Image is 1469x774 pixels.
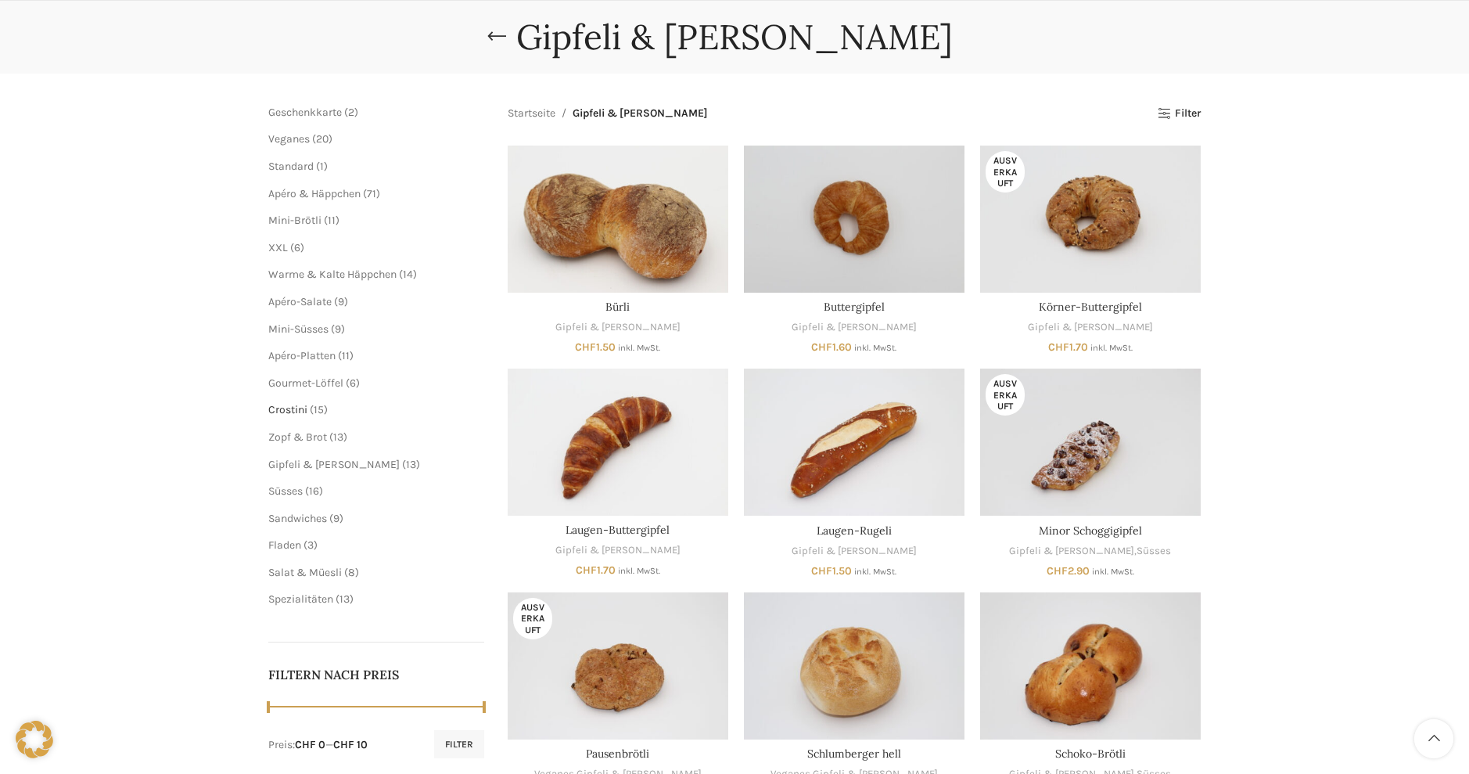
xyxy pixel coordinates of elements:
a: Körner-Buttergipfel [1039,300,1142,314]
span: 15 [314,403,324,416]
span: 14 [403,268,413,281]
small: inkl. MwSt. [854,567,896,577]
a: Laugen-Rugeli [744,369,964,516]
a: Buttergipfel [744,146,964,293]
a: Körner-Buttergipfel [980,146,1201,293]
a: Veganes [268,132,310,146]
bdi: 1.70 [576,563,616,577]
a: Bürli [605,300,630,314]
span: 16 [309,484,319,498]
small: inkl. MwSt. [618,566,660,576]
small: inkl. MwSt. [1092,567,1134,577]
span: 11 [342,349,350,362]
a: Schoko-Brötli [980,592,1201,740]
div: Preis: — [268,737,368,753]
a: Scroll to top button [1414,719,1453,758]
span: CHF [575,340,596,354]
span: 9 [335,322,341,336]
a: Mini-Brötli [268,214,321,227]
small: inkl. MwSt. [1090,343,1133,353]
a: Laugen-Buttergipfel [508,369,728,516]
a: Standard [268,160,314,173]
span: Ausverkauft [986,374,1025,416]
a: Salat & Müesli [268,566,342,579]
span: 9 [338,295,344,308]
h5: Filtern nach Preis [268,666,484,683]
a: Mini-Süsses [268,322,329,336]
span: CHF [1047,564,1068,578]
a: Zopf & Brot [268,430,327,444]
a: Buttergipfel [824,300,885,314]
span: 2 [348,106,354,119]
a: Minor Schoggigipfel [1039,524,1142,538]
a: Go back [477,21,516,52]
a: Süsses [1137,544,1171,559]
span: 3 [307,538,314,552]
span: 20 [316,132,329,146]
span: CHF [576,563,597,577]
a: Fladen [268,538,301,552]
span: Apéro & Häppchen [268,187,361,200]
a: Apéro-Platten [268,349,336,362]
h1: Gipfeli & [PERSON_NAME] [516,16,953,58]
a: Spezialitäten [268,592,333,606]
span: Gipfeli & [PERSON_NAME] [573,105,708,122]
a: XXL [268,241,288,254]
span: 9 [333,512,339,525]
a: Geschenkkarte [268,106,342,119]
a: Apéro-Salate [268,295,332,308]
bdi: 1.50 [575,340,616,354]
span: 1 [320,160,324,173]
span: 8 [348,566,355,579]
a: Filter [1158,107,1201,121]
div: , [980,544,1201,559]
a: Gourmet-Löffel [268,376,343,390]
a: Gipfeli & [PERSON_NAME] [1028,320,1153,335]
span: 13 [333,430,343,444]
a: Warme & Kalte Häppchen [268,268,397,281]
span: CHF [811,340,832,354]
a: Süsses [268,484,303,498]
a: Laugen-Buttergipfel [566,523,670,537]
small: inkl. MwSt. [854,343,896,353]
a: Gipfeli & [PERSON_NAME] [555,320,681,335]
span: 6 [350,376,356,390]
bdi: 1.60 [811,340,852,354]
bdi: 1.50 [811,564,852,578]
a: Pausenbrötli [508,592,728,740]
span: Gipfeli & [PERSON_NAME] [268,458,400,471]
span: Ausverkauft [986,151,1025,193]
bdi: 2.90 [1047,564,1090,578]
a: Minor Schoggigipfel [980,369,1201,516]
span: CHF [1048,340,1069,354]
span: 11 [328,214,336,227]
nav: Breadcrumb [508,105,708,122]
a: Startseite [508,105,555,122]
a: Gipfeli & [PERSON_NAME] [792,544,917,559]
a: Crostini [268,403,307,416]
small: inkl. MwSt. [618,343,660,353]
a: Pausenbrötli [586,747,649,761]
span: CHF 0 [295,738,325,751]
a: Gipfeli & [PERSON_NAME] [792,320,917,335]
span: 13 [406,458,416,471]
span: 6 [294,241,300,254]
a: Sandwiches [268,512,327,525]
a: Gipfeli & [PERSON_NAME] [1009,544,1134,559]
a: Schlumberger hell [744,592,964,740]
